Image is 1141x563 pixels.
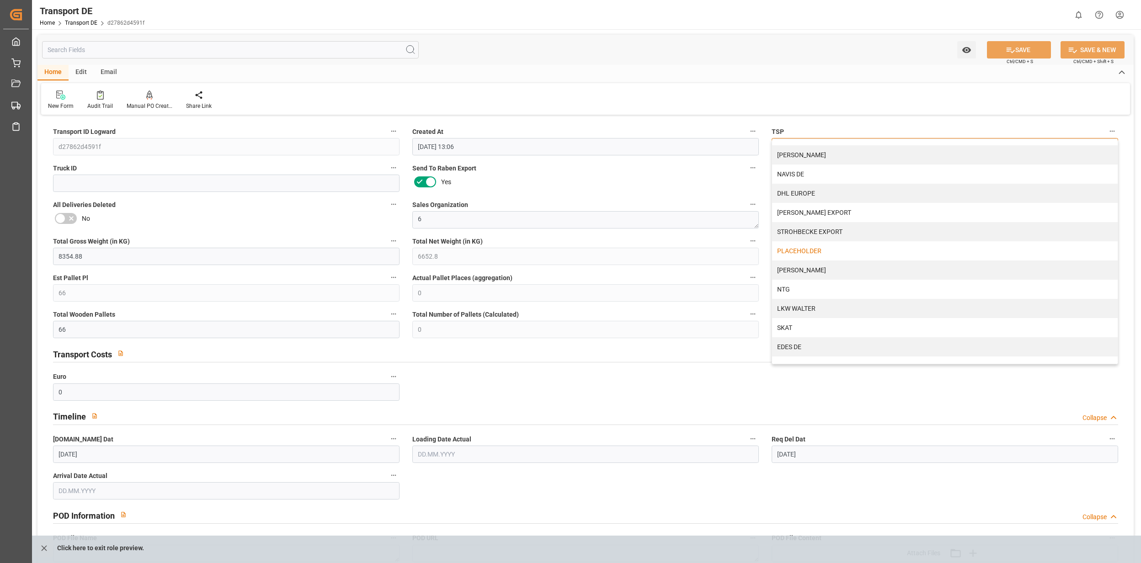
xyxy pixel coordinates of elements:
[772,337,1118,356] div: EDES DE
[388,532,400,544] button: POD File Name
[747,308,759,320] button: Total Number of Pallets (Calculated)
[1089,5,1109,25] button: Help Center
[388,162,400,174] button: Truck ID
[42,41,419,58] input: Search Fields
[87,102,113,110] div: Audit Trail
[48,102,74,110] div: New Form
[112,345,129,362] button: View description
[412,273,512,283] span: Actual Pallet Places (aggregation)
[772,184,1118,203] div: DHL EUROPE
[1082,512,1107,522] div: Collapse
[747,433,759,445] button: Loading Date Actual
[65,20,97,26] a: Transport DE
[957,41,976,58] button: open menu
[772,241,1118,260] div: PLACEHOLDER
[53,372,66,382] span: Euro
[388,271,400,283] button: Est Pallet Pl
[53,435,113,444] span: [DOMAIN_NAME] Dat
[772,203,1118,222] div: [PERSON_NAME] EXPORT
[53,533,97,543] span: POD File Name
[412,533,438,543] span: POD URL
[53,310,115,319] span: Total Wooden Pallets
[747,532,759,544] button: POD URL
[772,299,1118,318] div: LKW WALTER
[388,308,400,320] button: Total Wooden Pallets
[412,127,443,137] span: Created At
[747,198,759,210] button: Sales Organization
[772,280,1118,299] div: NTG
[53,446,400,463] input: DD.MM.YYYY
[53,510,115,522] h2: POD Information
[747,271,759,283] button: Actual Pallet Places (aggregation)
[747,162,759,174] button: Send To Raben Export
[53,237,130,246] span: Total Gross Weight (in KG)
[388,469,400,481] button: Arrival Date Actual
[412,446,759,463] input: DD.MM.YYYY
[772,446,1118,463] input: DD.MM.YYYY
[412,310,519,319] span: Total Number of Pallets (Calculated)
[1106,433,1118,445] button: Req Del Dat
[747,125,759,137] button: Created At
[772,318,1118,337] div: SKAT
[186,102,212,110] div: Share Link
[1073,58,1114,65] span: Ctrl/CMD + Shift + S
[412,200,468,210] span: Sales Organization
[1106,125,1118,137] button: TSP
[53,273,88,283] span: Est Pallet Pl
[388,433,400,445] button: [DOMAIN_NAME] Dat
[1082,413,1107,423] div: Collapse
[772,356,1118,376] div: OMIDA DE
[987,41,1051,58] button: SAVE
[388,371,400,382] button: Euro
[94,65,124,80] div: Email
[772,435,805,444] span: Req Del Dat
[747,235,759,247] button: Total Net Weight (in KG)
[53,164,77,173] span: Truck ID
[1106,532,1118,544] button: POD File Content
[86,407,103,425] button: View description
[53,410,86,423] h2: Timeline
[82,214,90,223] span: No
[412,164,476,173] span: Send To Raben Export
[53,348,112,361] h2: Transport Costs
[772,533,821,543] span: POD File Content
[388,125,400,137] button: Transport ID Logward
[772,145,1118,165] div: [PERSON_NAME]
[1061,41,1125,58] button: SAVE & NEW
[388,235,400,247] button: Total Gross Weight (in KG)
[40,20,55,26] a: Home
[127,102,172,110] div: Manual PO Creation
[1007,58,1033,65] span: Ctrl/CMD + S
[115,506,132,523] button: View description
[772,127,784,137] span: TSP
[53,200,116,210] span: All Deliveries Deleted
[441,177,451,187] span: Yes
[772,260,1118,280] div: [PERSON_NAME]
[37,65,69,80] div: Home
[772,222,1118,241] div: STROHBECKE EXPORT
[412,435,471,444] span: Loading Date Actual
[69,65,94,80] div: Edit
[53,127,116,137] span: Transport ID Logward
[53,482,400,499] input: DD.MM.YYYY
[772,138,1118,155] button: close menu
[412,237,483,246] span: Total Net Weight (in KG)
[57,539,144,557] p: Click here to exit role preview.
[40,4,144,18] div: Transport DE
[1068,5,1089,25] button: show 0 new notifications
[412,211,759,228] textarea: 6
[772,165,1118,184] div: NAVIS DE
[53,471,107,481] span: Arrival Date Actual
[35,539,53,557] button: close role preview
[412,138,759,155] input: DD.MM.YYYY HH:MM
[388,198,400,210] button: All Deliveries Deleted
